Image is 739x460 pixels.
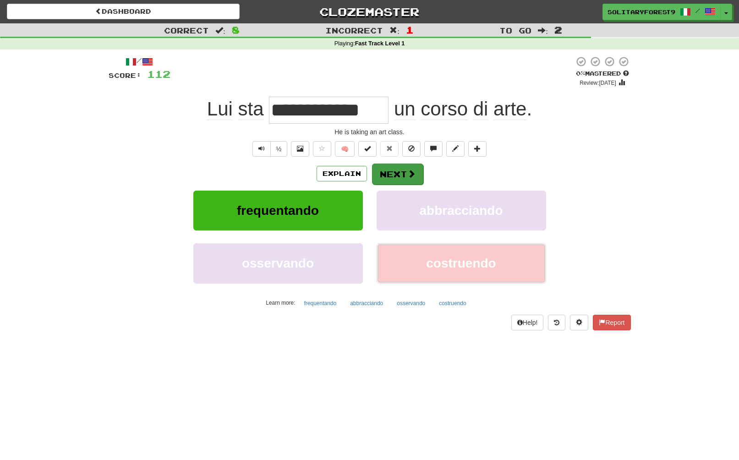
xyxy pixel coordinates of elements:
span: 112 [147,68,170,80]
span: Score: [109,71,142,79]
strong: Fast Track Level 1 [355,40,405,47]
small: Review: [DATE] [580,80,616,86]
button: Add to collection (alt+a) [468,141,487,157]
button: frequentando [299,296,341,310]
span: Incorrect [325,26,383,35]
span: arte [493,98,526,120]
button: abbracciando [377,191,546,230]
span: SolitaryForest9330 [608,8,675,16]
button: frequentando [193,191,363,230]
span: costruendo [426,256,496,270]
button: Ignore sentence (alt+i) [402,141,421,157]
button: Help! [511,315,544,330]
span: sta [238,98,264,120]
span: Correct [164,26,209,35]
span: : [389,27,400,34]
button: osservando [193,243,363,283]
button: costruendo [434,296,471,310]
span: To go [499,26,531,35]
div: Text-to-speech controls [251,141,288,157]
span: corso [421,98,468,120]
button: Favorite sentence (alt+f) [313,141,331,157]
div: He is taking an art class. [109,127,631,137]
button: Set this sentence to 100% Mastered (alt+m) [358,141,377,157]
span: Lui [207,98,233,120]
div: Mastered [574,70,631,78]
button: Next [372,164,423,185]
button: Round history (alt+y) [548,315,565,330]
button: Reset to 0% Mastered (alt+r) [380,141,399,157]
button: Play sentence audio (ctl+space) [252,141,271,157]
button: costruendo [377,243,546,283]
span: 8 [232,24,240,35]
span: osservando [242,256,314,270]
span: : [538,27,548,34]
button: Explain [317,166,367,181]
small: Learn more: [266,300,295,306]
span: di [473,98,488,120]
button: Show image (alt+x) [291,141,309,157]
span: : [215,27,225,34]
button: Edit sentence (alt+d) [446,141,465,157]
button: 🧠 [335,141,355,157]
span: / [695,7,700,14]
span: 1 [406,24,414,35]
span: 2 [554,24,562,35]
a: Clozemaster [253,4,486,20]
span: . [389,98,532,120]
a: Dashboard [7,4,240,19]
button: Report [593,315,630,330]
span: abbracciando [419,203,503,218]
a: SolitaryForest9330 / [602,4,721,20]
button: abbracciando [345,296,388,310]
button: osservando [392,296,430,310]
span: frequentando [237,203,319,218]
span: un [394,98,416,120]
button: ½ [270,141,288,157]
button: Discuss sentence (alt+u) [424,141,443,157]
span: 0 % [576,70,585,77]
div: / [109,56,170,67]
